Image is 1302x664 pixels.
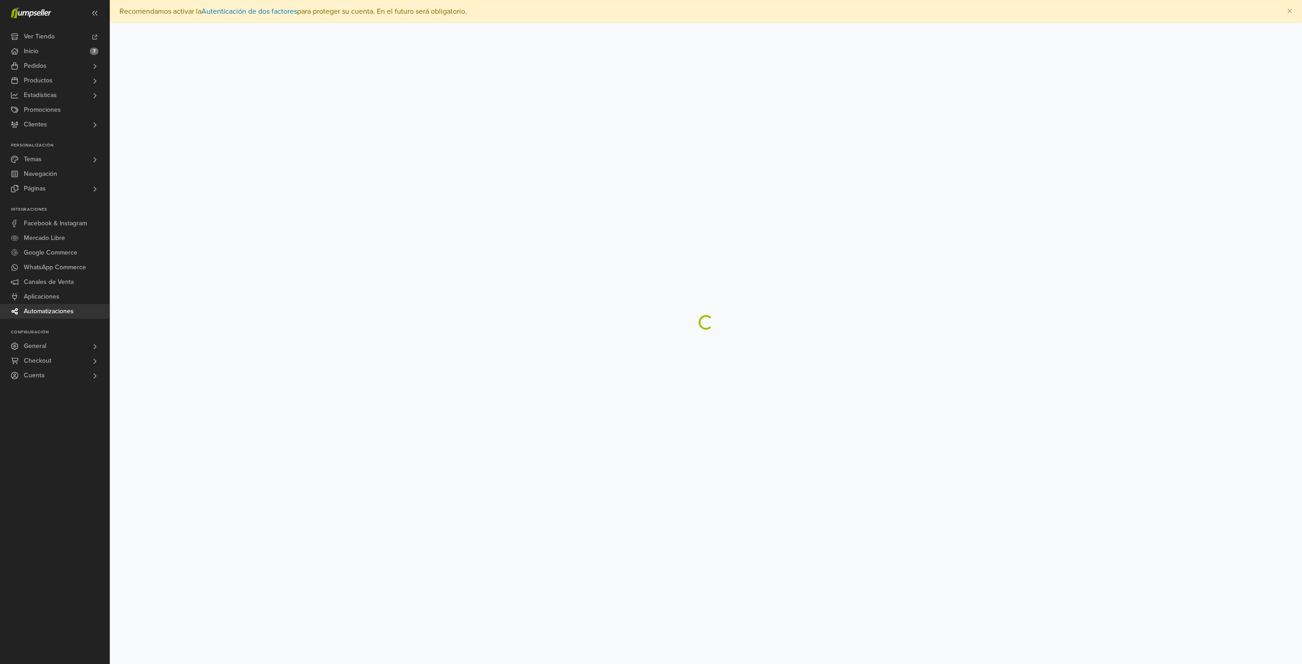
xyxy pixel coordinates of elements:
span: 7 [90,48,98,55]
span: General [24,339,46,354]
p: Integraciones [11,207,109,212]
span: Clientes [24,117,47,132]
span: Promociones [24,103,61,117]
span: Pedidos [24,59,47,73]
span: Ver Tienda [24,29,54,44]
span: Mercado Libre [24,231,65,245]
a: Autenticación de dos factores [201,7,297,16]
span: Automatizaciones [24,304,74,319]
span: Aplicaciones [24,289,60,304]
p: Personalización [11,143,109,148]
span: Checkout [24,354,51,368]
p: Configuración [11,330,109,335]
span: Temas [24,152,42,167]
span: Estadísticas [24,88,57,103]
span: Google Commerce [24,245,77,260]
span: Navegación [24,167,57,181]
span: WhatsApp Commerce [24,260,86,275]
span: × [1287,5,1292,18]
span: Productos [24,73,53,88]
span: Páginas [24,181,46,196]
span: Cuenta [24,368,44,383]
span: Canales de Venta [24,275,74,289]
span: Inicio [24,44,38,59]
span: Facebook & Instagram [24,216,87,231]
button: Close [1278,0,1302,22]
